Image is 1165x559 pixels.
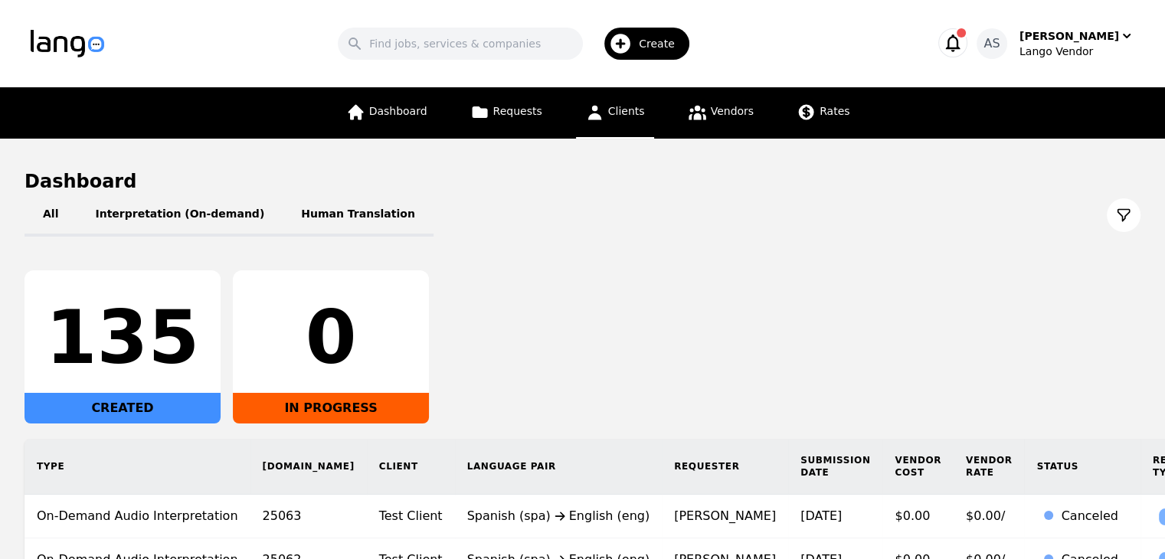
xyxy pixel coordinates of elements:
th: Type [25,439,250,495]
td: $0.00 [882,495,954,538]
h1: Dashboard [25,169,1140,194]
td: Test Client [367,495,455,538]
span: Requests [493,105,542,117]
span: Clients [608,105,645,117]
span: $0.00/ [966,508,1005,523]
th: Submission Date [788,439,882,495]
input: Find jobs, services & companies [338,28,583,60]
div: IN PROGRESS [233,393,429,423]
span: AS [983,34,1000,53]
th: Requester [662,439,788,495]
th: Vendor Cost [882,439,954,495]
span: Rates [820,105,849,117]
button: Interpretation (On-demand) [77,194,283,237]
th: [DOMAIN_NAME] [250,439,367,495]
th: Vendor Rate [954,439,1025,495]
div: Lango Vendor [1019,44,1134,59]
div: 135 [37,301,208,374]
td: On-Demand Audio Interpretation [25,495,250,538]
time: [DATE] [800,508,842,523]
div: Canceled [1061,507,1127,525]
td: 25063 [250,495,367,538]
button: Human Translation [283,194,434,237]
span: Vendors [711,105,754,117]
div: Spanish (spa) English (eng) [467,507,650,525]
button: AS[PERSON_NAME]Lango Vendor [977,28,1134,59]
div: [PERSON_NAME] [1019,28,1119,44]
th: Status [1024,439,1140,495]
a: Rates [787,87,859,139]
button: Filter [1107,198,1140,232]
a: Dashboard [337,87,437,139]
td: [PERSON_NAME] [662,495,788,538]
button: All [25,194,77,237]
button: Create [583,21,699,66]
span: Dashboard [369,105,427,117]
th: Language Pair [455,439,663,495]
a: Clients [576,87,654,139]
th: Client [367,439,455,495]
img: Logo [31,30,104,57]
a: Vendors [679,87,763,139]
a: Requests [461,87,551,139]
div: CREATED [25,393,221,423]
span: Create [639,36,686,51]
div: 0 [245,301,417,374]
